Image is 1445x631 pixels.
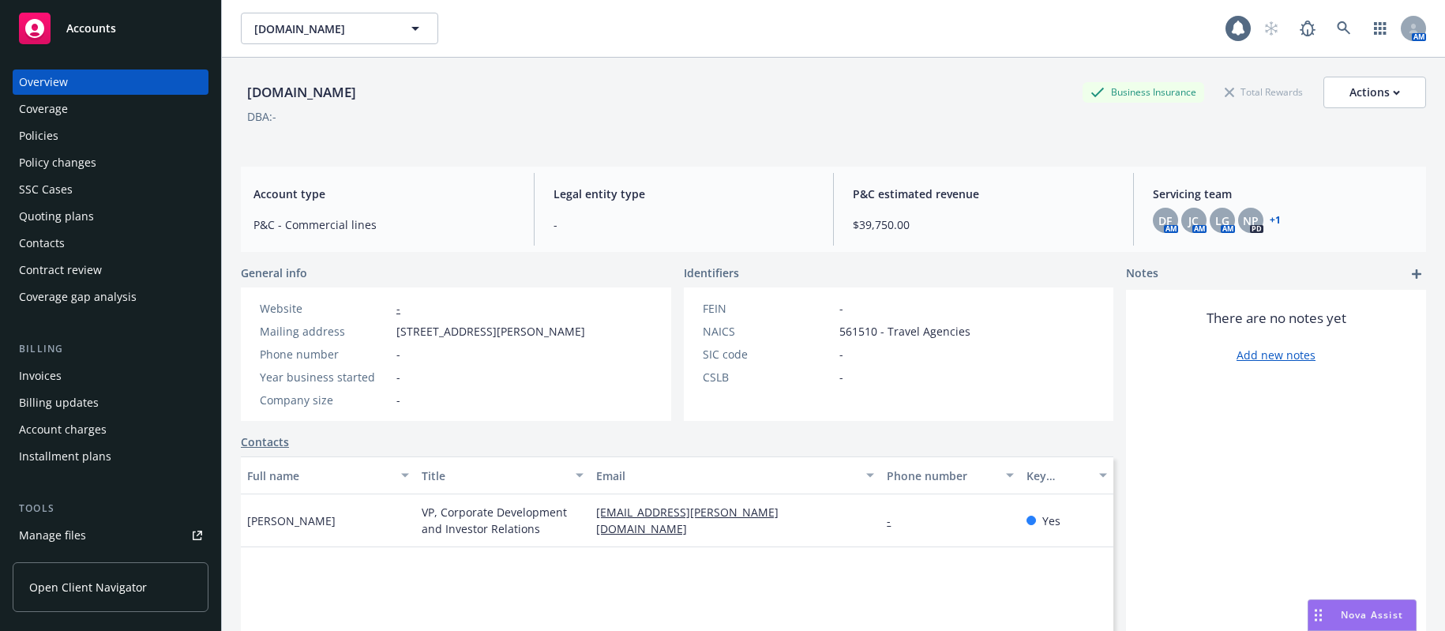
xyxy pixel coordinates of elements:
div: Title [422,468,566,484]
span: Identifiers [684,265,739,281]
a: Quoting plans [13,204,208,229]
span: - [396,369,400,385]
div: Full name [247,468,392,484]
div: Drag to move [1308,600,1328,630]
div: SSC Cases [19,177,73,202]
div: Policies [19,123,58,148]
a: Contacts [241,434,289,450]
a: SSC Cases [13,177,208,202]
span: Accounts [66,22,116,35]
div: Tools [13,501,208,516]
span: Notes [1126,265,1158,284]
span: - [839,346,843,362]
a: Installment plans [13,444,208,469]
div: Account charges [19,417,107,442]
span: - [554,216,815,233]
div: Coverage [19,96,68,122]
div: DBA: - [247,108,276,125]
a: Billing updates [13,390,208,415]
span: [STREET_ADDRESS][PERSON_NAME] [396,323,585,340]
div: Company size [260,392,390,408]
div: Contacts [19,231,65,256]
span: Legal entity type [554,186,815,202]
button: Key contact [1020,456,1113,494]
a: Start snowing [1255,13,1287,44]
div: Email [596,468,857,484]
div: Year business started [260,369,390,385]
a: - [396,301,400,316]
span: DF [1158,212,1172,229]
div: Billing updates [19,390,99,415]
button: Title [415,456,590,494]
span: Servicing team [1153,186,1414,202]
a: Add new notes [1237,347,1316,363]
div: Actions [1349,77,1400,107]
span: Yes [1042,513,1060,529]
div: Policy changes [19,150,96,175]
div: Coverage gap analysis [19,284,137,310]
a: Manage files [13,523,208,548]
a: Policies [13,123,208,148]
div: Business Insurance [1083,82,1204,102]
div: Manage files [19,523,86,548]
div: Phone number [260,346,390,362]
span: - [396,392,400,408]
button: [DOMAIN_NAME] [241,13,438,44]
a: Contract review [13,257,208,283]
div: Mailing address [260,323,390,340]
span: Open Client Navigator [29,579,147,595]
div: Phone number [887,468,996,484]
div: Contract review [19,257,102,283]
div: Invoices [19,363,62,389]
button: Full name [241,456,415,494]
a: Coverage gap analysis [13,284,208,310]
span: P&C estimated revenue [853,186,1114,202]
span: - [839,300,843,317]
div: NAICS [703,323,833,340]
a: Accounts [13,6,208,51]
a: +1 [1270,216,1281,225]
span: Account type [253,186,515,202]
a: Account charges [13,417,208,442]
span: P&C - Commercial lines [253,216,515,233]
span: - [396,346,400,362]
a: Switch app [1364,13,1396,44]
a: Contacts [13,231,208,256]
button: Nova Assist [1308,599,1417,631]
button: Phone number [880,456,1020,494]
div: Overview [19,69,68,95]
span: $39,750.00 [853,216,1114,233]
div: Total Rewards [1217,82,1311,102]
span: NP [1243,212,1259,229]
div: Quoting plans [19,204,94,229]
a: [EMAIL_ADDRESS][PERSON_NAME][DOMAIN_NAME] [596,505,779,536]
a: Coverage [13,96,208,122]
span: [DOMAIN_NAME] [254,21,391,37]
div: Billing [13,341,208,357]
a: Overview [13,69,208,95]
a: add [1407,265,1426,284]
a: Search [1328,13,1360,44]
div: Installment plans [19,444,111,469]
span: LG [1215,212,1229,229]
button: Actions [1323,77,1426,108]
div: Website [260,300,390,317]
div: CSLB [703,369,833,385]
div: FEIN [703,300,833,317]
a: - [887,513,903,528]
span: Nova Assist [1341,608,1403,622]
div: SIC code [703,346,833,362]
span: General info [241,265,307,281]
div: [DOMAIN_NAME] [241,82,362,103]
span: - [839,369,843,385]
div: Key contact [1027,468,1090,484]
a: Invoices [13,363,208,389]
a: Report a Bug [1292,13,1323,44]
span: [PERSON_NAME] [247,513,336,529]
span: JC [1188,212,1199,229]
button: Email [590,456,880,494]
span: 561510 - Travel Agencies [839,323,970,340]
span: There are no notes yet [1207,309,1346,328]
a: Policy changes [13,150,208,175]
span: VP, Corporate Development and Investor Relations [422,504,584,537]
